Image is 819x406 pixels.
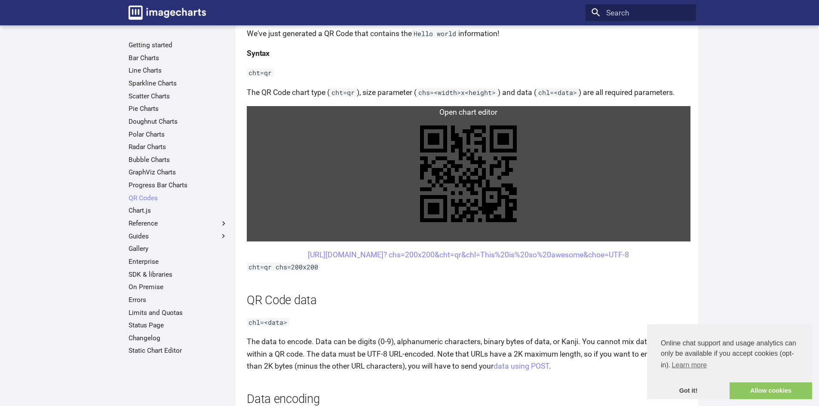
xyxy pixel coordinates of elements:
[129,283,228,291] a: On Premise
[129,92,228,101] a: Scatter Charts
[647,324,812,399] div: cookieconsent
[247,336,690,372] p: The data to encode. Data can be digits (0-9), alphanumeric characters, binary bytes of data, or K...
[129,296,228,304] a: Errors
[129,206,228,215] a: Chart.js
[412,29,458,38] code: Hello world
[129,308,228,317] a: Limits and Quotas
[129,66,228,75] a: Line Charts
[247,318,289,327] code: chl=<data>
[129,257,228,266] a: Enterprise
[129,346,228,355] a: Static Chart Editor
[661,338,798,372] span: Online chat support and usage analytics can only be available if you accept cookies (opt-in).
[537,88,579,97] code: chl=<data>
[670,359,708,372] a: learn more about cookies
[586,4,696,21] input: Search
[129,270,228,279] a: SDK & libraries
[129,6,206,20] img: logo
[129,117,228,126] a: Doughnut Charts
[129,232,228,241] label: Guides
[330,88,357,97] code: cht=qr
[494,362,549,370] a: data using POST
[129,181,228,189] a: Progress Bar Charts
[247,292,690,309] h2: QR Code data
[247,86,690,98] p: The QR Code chart type ( ), size parameter ( ) and data ( ) are all required parameters.
[247,27,690,40] p: We've just generated a QR Code that contains the information!
[129,79,228,88] a: Sparkline Charts
[129,143,228,151] a: Radar Charts
[125,2,210,23] a: Image-Charts documentation
[129,130,228,139] a: Polar Charts
[129,41,228,49] a: Getting started
[129,321,228,330] a: Status Page
[247,263,320,271] code: cht=qr chs=200x200
[129,104,228,113] a: Pie Charts
[247,47,690,59] h4: Syntax
[129,334,228,342] a: Changelog
[730,382,812,400] a: allow cookies
[129,244,228,253] a: Gallery
[129,194,228,202] a: QR Codes
[308,250,629,259] a: [URL][DOMAIN_NAME]? chs=200x200&cht=qr&chl=This%20is%20so%20awesome&choe=UTF-8
[417,88,498,97] code: chs=<width>x<height>
[247,68,274,77] code: cht=qr
[647,382,730,400] a: dismiss cookie message
[129,156,228,164] a: Bubble Charts
[129,168,228,177] a: GraphViz Charts
[129,219,228,228] label: Reference
[129,54,228,62] a: Bar Charts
